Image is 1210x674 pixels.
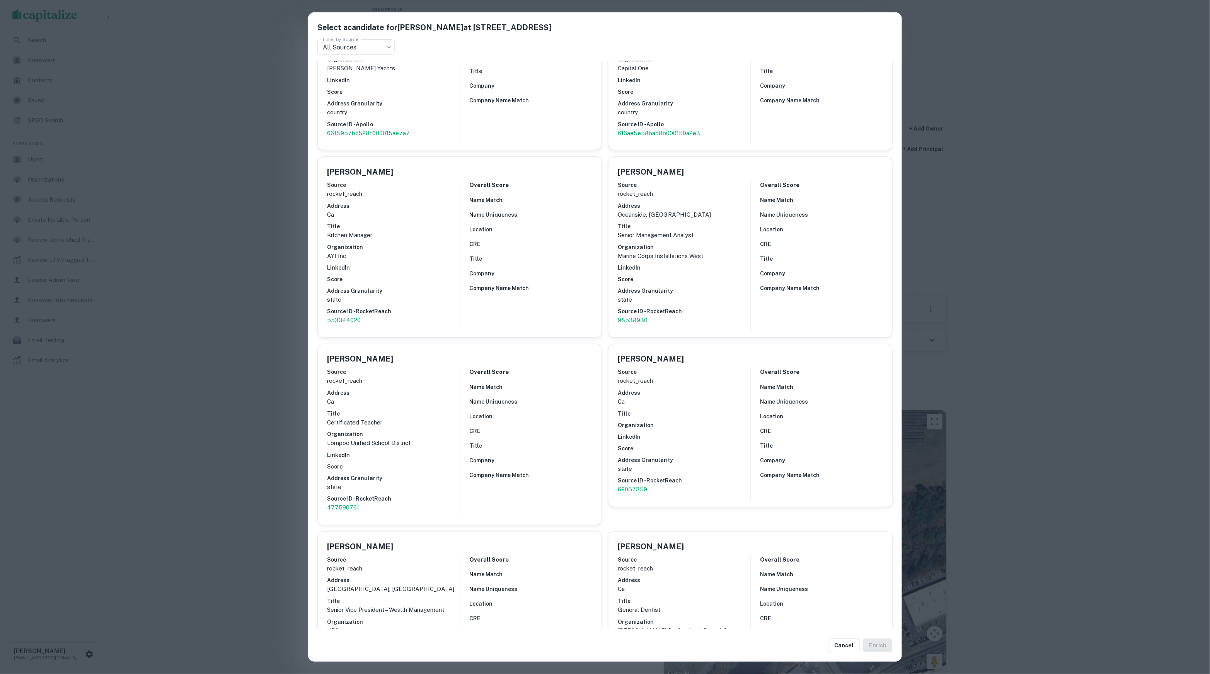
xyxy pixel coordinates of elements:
h6: Company Name Match [760,471,820,480]
h6: Source ID - Apollo [327,120,460,129]
h6: Source [327,181,460,189]
h6: Address [327,576,460,585]
iframe: Chat Widget [1171,612,1210,649]
h6: CRE [469,240,480,248]
h6: Overall Score [469,556,509,565]
h6: Company [469,457,494,465]
h6: Address [618,576,750,585]
h5: Select a candidate for [PERSON_NAME] at [STREET_ADDRESS] [317,22,893,33]
h6: Company [760,269,785,278]
p: ca [618,397,750,407]
h6: Score [327,88,460,96]
h6: Company [760,81,785,90]
h6: Title [469,67,482,75]
h6: Source [618,368,750,377]
h6: Address Granularity [327,474,460,483]
p: Capital One [618,64,750,73]
p: state [618,295,750,304]
p: [PERSON_NAME] Yachts [327,64,460,73]
h6: Title [760,255,773,263]
h6: Overall Score [469,368,509,377]
a: 616ae5e58bad8b000150a2e3 [618,129,750,138]
p: rocket_reach [618,377,750,386]
h6: Company Name Match [760,96,820,105]
h6: Location [760,225,783,234]
h6: CRE [760,427,771,436]
p: rocket_reach [618,189,750,199]
h6: Title [327,410,460,418]
h6: Source ID - RocketReach [327,495,460,503]
h6: Organization [618,421,750,430]
p: ca [618,585,750,594]
p: AYI Inc [327,251,460,261]
h6: Company Name Match [469,471,529,480]
h6: Score [327,463,460,471]
h6: Title [618,597,750,606]
h6: LinkedIn [618,76,750,85]
h6: Title [618,222,750,231]
h6: LinkedIn [618,263,750,272]
h6: Source [327,556,460,564]
h6: Organization [327,430,460,439]
h6: LinkedIn [327,263,460,272]
h6: Source [327,368,460,377]
h5: [PERSON_NAME] [618,166,684,178]
p: Senior Vice President – Wealth Management [327,606,460,615]
h6: Location [469,413,493,421]
p: country [618,108,750,117]
h6: Organization [327,243,460,251]
a: 553344020 [327,316,460,325]
h6: Name Match [469,196,503,204]
label: Filter by Source [323,36,358,42]
p: Certificated Teacher [327,418,460,428]
h6: Company Name Match [760,284,820,292]
h6: Organization [327,618,460,626]
h6: Address Granularity [618,99,750,108]
h6: Location [469,600,493,608]
h6: Source ID - RocketReach [327,307,460,316]
h6: Name Uniqueness [760,398,808,406]
h6: Address [618,202,750,210]
h5: [PERSON_NAME] [618,541,684,553]
h6: Source [618,556,750,564]
h6: Overall Score [760,181,799,190]
h6: Location [760,413,783,421]
h6: Name Match [760,196,793,204]
h6: Name Match [760,570,793,579]
h5: [PERSON_NAME] [327,353,393,365]
h6: Company [469,269,494,278]
p: rocket_reach [327,564,460,574]
h6: Score [618,445,750,453]
h6: Name Uniqueness [760,211,808,219]
p: rocket_reach [327,189,460,199]
h5: [PERSON_NAME] [618,353,684,365]
h6: Address [327,202,460,210]
p: Marine Corps Installations West [618,251,750,261]
h6: Source [618,181,750,189]
h6: LinkedIn [327,451,460,460]
h6: Title [327,597,460,606]
h6: Name Match [469,383,503,392]
h6: Name Match [469,570,503,579]
p: [PERSON_NAME] Professional Dental Group [618,626,750,636]
p: state [327,483,460,492]
a: 69057359 [618,485,750,494]
a: 98538930 [618,316,750,325]
p: oceanside, [GEOGRAPHIC_DATA] [618,210,750,219]
h6: Title [760,67,773,75]
h6: Score [618,88,750,96]
h6: Organization [618,618,750,626]
p: Lompoc Unified School District [327,439,460,448]
h6: Name Uniqueness [469,585,517,594]
h6: Company Name Match [469,284,529,292]
p: rocket_reach [618,564,750,574]
p: 477590761 [327,503,460,513]
h6: LinkedIn [618,433,750,441]
h6: Source ID - RocketReach [618,307,750,316]
h6: LinkedIn [327,76,460,85]
h6: Score [327,275,460,284]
